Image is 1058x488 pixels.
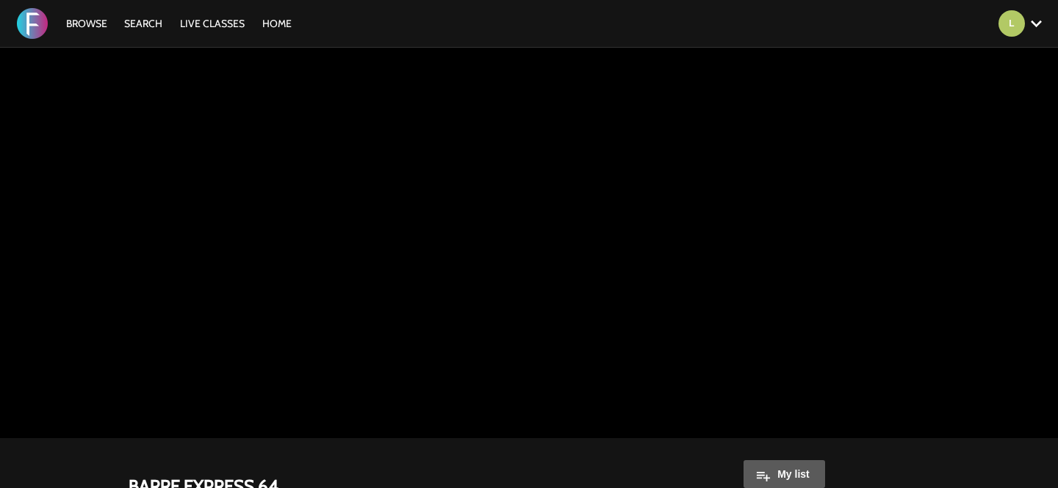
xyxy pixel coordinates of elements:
nav: Primary [59,16,300,31]
button: My list [744,460,825,488]
a: Browse [59,17,115,30]
a: LIVE CLASSES [173,17,252,30]
a: HOME [255,17,299,30]
a: Search [117,17,170,30]
img: FORMATION [17,8,48,39]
